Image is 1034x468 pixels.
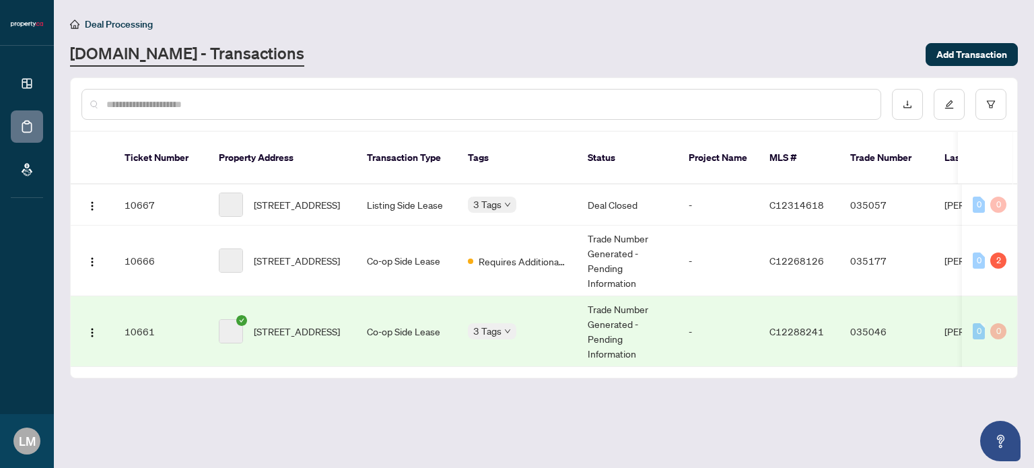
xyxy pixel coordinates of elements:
span: C12288241 [769,325,824,337]
button: Logo [81,194,103,215]
img: Logo [87,327,98,338]
td: 035057 [839,185,934,226]
button: edit [934,89,965,120]
td: 035046 [839,296,934,367]
th: MLS # [759,132,839,185]
td: - [678,185,759,226]
div: 0 [973,323,985,339]
th: Trade Number [839,132,934,185]
button: Logo [81,250,103,271]
span: edit [944,100,954,109]
button: download [892,89,923,120]
td: 035177 [839,226,934,296]
span: filter [986,100,996,109]
th: Project Name [678,132,759,185]
div: 0 [990,197,1006,213]
button: Logo [81,321,103,342]
span: check-circle [236,315,247,326]
span: C12314618 [769,199,824,211]
td: 10666 [114,226,208,296]
div: 0 [990,323,1006,339]
div: 0 [973,197,985,213]
td: - [678,226,759,296]
span: home [70,20,79,29]
td: Co-op Side Lease [356,296,457,367]
th: Status [577,132,678,185]
span: download [903,100,912,109]
th: Tags [457,132,577,185]
th: Ticket Number [114,132,208,185]
button: filter [975,89,1006,120]
span: 3 Tags [473,197,502,212]
td: Co-op Side Lease [356,226,457,296]
div: 2 [990,253,1006,269]
td: 10667 [114,185,208,226]
span: down [504,328,511,335]
td: 10661 [114,296,208,367]
span: 3 Tags [473,323,502,339]
img: logo [11,20,43,28]
td: Trade Number Generated - Pending Information [577,296,678,367]
span: C12268126 [769,255,824,267]
button: Add Transaction [926,43,1018,66]
td: - [678,296,759,367]
span: down [504,201,511,208]
a: [DOMAIN_NAME] - Transactions [70,42,304,67]
img: Logo [87,201,98,211]
button: Open asap [980,421,1021,461]
div: 0 [973,253,985,269]
span: Deal Processing [85,18,153,30]
td: Listing Side Lease [356,185,457,226]
th: Transaction Type [356,132,457,185]
span: [STREET_ADDRESS] [254,324,340,339]
th: Property Address [208,132,356,185]
span: Add Transaction [936,44,1007,65]
span: [STREET_ADDRESS] [254,197,340,212]
td: Trade Number Generated - Pending Information [577,226,678,296]
td: Deal Closed [577,185,678,226]
span: Requires Additional Docs [479,254,566,269]
span: [STREET_ADDRESS] [254,253,340,268]
img: Logo [87,257,98,267]
span: LM [19,432,36,450]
